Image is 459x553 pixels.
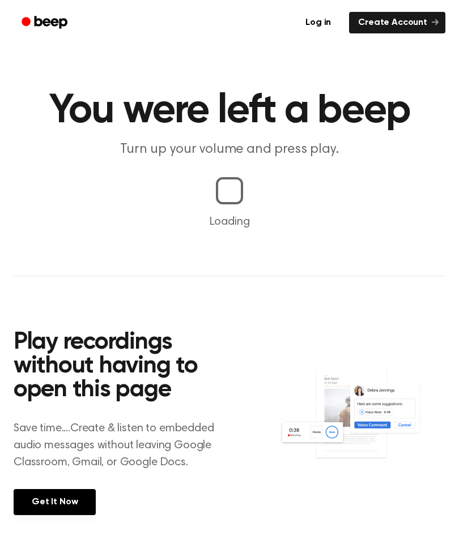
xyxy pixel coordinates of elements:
img: Voice Comments on Docs and Recording Widget [279,366,445,475]
a: Log in [294,10,342,36]
a: Create Account [349,12,445,33]
p: Save time....Create & listen to embedded audio messages without leaving Google Classroom, Gmail, ... [14,420,234,471]
a: Get It Now [14,489,96,515]
h2: Play recordings without having to open this page [14,331,234,402]
h1: You were left a beep [14,91,445,131]
p: Turn up your volume and press play. [14,140,445,159]
p: Loading [14,213,445,230]
a: Beep [14,12,78,34]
